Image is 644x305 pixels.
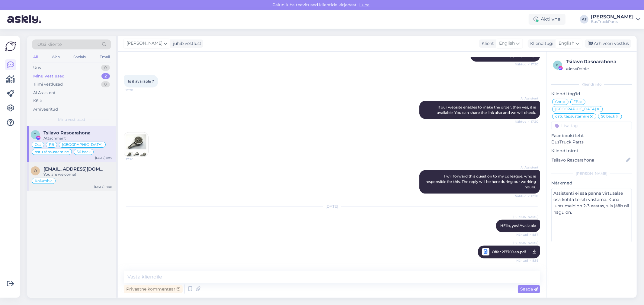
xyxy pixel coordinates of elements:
span: If our website enables to make the order, then yes, it is available. You can share the link also ... [437,105,537,115]
div: [DATE] [124,204,540,209]
span: ostu täpsustamine [555,115,589,118]
div: [DATE] 16:01 [94,184,112,189]
div: Arhiveeritud [33,106,58,112]
p: BusTruck Parts [551,139,632,145]
div: Web [50,53,61,61]
span: Saada [520,286,538,292]
div: Attachment [43,136,112,141]
span: Ost [35,143,41,146]
span: S6 back [77,150,91,154]
div: AI Assistent [33,90,56,96]
div: Arhiveeri vestlus [585,39,631,48]
span: [GEOGRAPHIC_DATA] [62,143,103,146]
span: [PERSON_NAME] [512,215,538,219]
div: AT [580,15,588,24]
div: Klient [479,40,494,47]
input: Lisa nimi [552,157,625,163]
div: juhib vestlust [171,40,201,47]
div: [DATE] 8:39 [95,156,112,160]
span: FB [49,143,54,146]
span: olgalizeth03@gmail.com [43,166,106,172]
span: [PERSON_NAME] [512,241,538,245]
span: FB [573,100,578,104]
p: Facebooki leht [551,133,632,139]
span: k [556,63,559,67]
span: [PERSON_NAME] [127,40,162,47]
div: Kliendi info [551,82,632,87]
div: [PERSON_NAME] [551,171,632,176]
span: AI Assistent [516,96,538,101]
div: All [32,53,39,61]
img: Askly Logo [5,41,16,52]
span: Nähtud ✓ 17:20 [515,119,538,124]
div: Kõik [33,98,42,104]
span: Kolumbia [35,179,53,183]
input: Lisa tag [551,121,632,130]
span: Offer 217769 en.pdf [492,248,526,256]
div: Tsilavo Rasoarahona [566,58,630,65]
div: 0 [101,65,110,71]
div: Klienditugi [528,40,553,47]
div: # ksw0dnie [566,65,630,72]
span: Luba [358,2,372,8]
span: I will forward this question to my colleague, who is responsible for this. The reply will be here... [425,174,537,190]
span: English [499,40,515,47]
div: Socials [72,53,87,61]
textarea: Assistenti ei saa panna virtuaalse osa kohta teisiti vastama. Kuna juhtumeid on 2-3 aastas, siis ... [551,188,632,242]
a: [PERSON_NAME]BusTruckParts [591,14,640,24]
span: Tsilavo Rasoarahona [43,130,91,136]
p: Kliendi nimi [551,148,632,154]
span: Nähtud ✓ 17:20 [515,62,538,67]
div: Email [98,53,111,61]
div: BusTruckParts [591,19,634,24]
span: o [34,168,37,173]
span: 17:20 [126,88,148,93]
div: Minu vestlused [33,73,65,79]
div: Privaatne kommentaar [124,285,183,293]
span: Nähtud ✓ 17:20 [515,194,538,199]
p: Märkmed [551,180,632,186]
div: You are welcome! [43,172,112,177]
div: [PERSON_NAME] [591,14,634,19]
span: Nähtud ✓ 8:37 [516,233,538,237]
p: Kliendi tag'id [551,91,632,97]
span: HEllo, yes! Available [500,224,536,228]
img: Attachment [124,133,148,157]
div: Aktiivne [529,14,566,25]
div: Uus [33,65,41,71]
span: Otsi kliente [37,41,62,48]
div: 0 [101,81,110,87]
a: [PERSON_NAME]Offer 217769 en.pdfNähtud ✓ 8:39 [478,246,540,259]
span: English [559,40,574,47]
div: 2 [101,73,110,79]
span: Ost [555,100,562,104]
div: Tiimi vestlused [33,81,63,87]
span: 17:20 [126,157,149,162]
span: [GEOGRAPHIC_DATA] [555,107,596,111]
span: T [34,132,37,137]
span: Minu vestlused [58,117,85,122]
span: Is it available ? [128,79,154,83]
span: AI Assistent [516,165,538,170]
span: S6 back [601,115,615,118]
span: ostu täpsustamine [35,150,69,154]
span: Nähtud ✓ 8:39 [516,257,538,265]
